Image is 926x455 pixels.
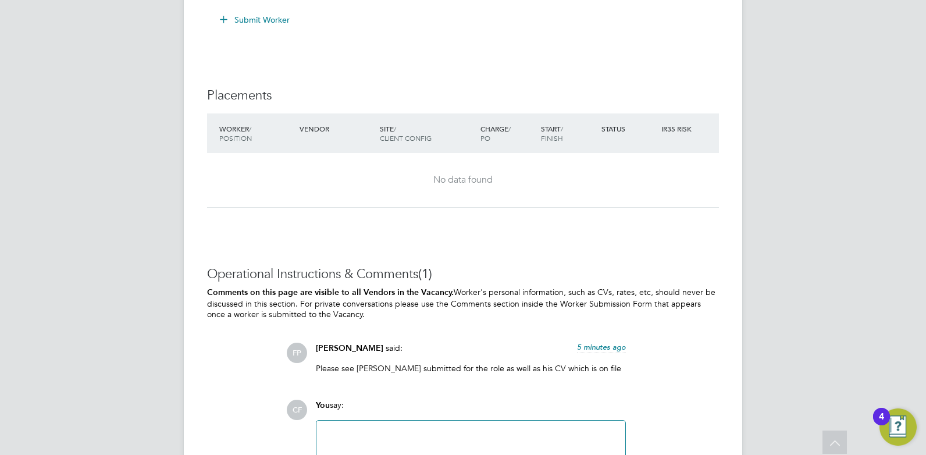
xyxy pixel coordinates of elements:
[207,287,454,297] b: Comments on this page are visible to all Vendors in the Vacancy.
[599,118,659,139] div: Status
[879,408,917,446] button: Open Resource Center, 4 new notifications
[538,118,599,148] div: Start
[219,124,252,143] span: / Position
[207,266,719,283] h3: Operational Instructions & Comments
[380,124,432,143] span: / Client Config
[219,174,707,186] div: No data found
[287,400,307,420] span: CF
[212,10,299,29] button: Submit Worker
[287,343,307,363] span: FP
[418,266,432,282] span: (1)
[480,124,511,143] span: / PO
[207,287,719,319] p: Worker's personal information, such as CVs, rates, etc, should never be discussed in this section...
[316,400,330,410] span: You
[316,363,626,374] p: Please see [PERSON_NAME] submitted for the role as well as his CV which is on file
[316,400,626,420] div: say:
[207,87,719,104] h3: Placements
[879,417,884,432] div: 4
[577,342,626,352] span: 5 minutes ago
[216,118,297,148] div: Worker
[316,343,383,353] span: [PERSON_NAME]
[297,118,377,139] div: Vendor
[386,343,403,353] span: said:
[377,118,478,148] div: Site
[658,118,699,139] div: IR35 Risk
[478,118,538,148] div: Charge
[541,124,563,143] span: / Finish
